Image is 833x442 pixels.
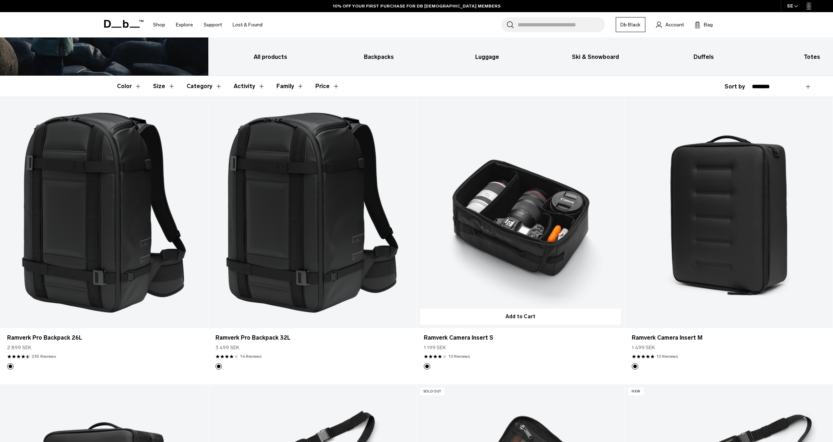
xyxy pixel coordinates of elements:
[153,12,165,37] a: Shop
[424,334,618,342] a: Ramverk Camera Insert S
[276,76,304,97] button: Toggle Filter
[223,53,319,61] h3: All products
[153,76,175,97] button: Toggle Filter
[215,363,222,370] button: Black Out
[656,20,684,29] a: Account
[333,3,501,9] a: 10% OFF YOUR FIRST PURCHASE FOR DB [DEMOGRAPHIC_DATA] MEMBERS
[548,53,644,61] h3: Ski & Snowboard
[315,76,340,97] button: Toggle Price
[148,12,268,37] nav: Main Navigation
[632,344,655,351] span: 1 499 SEK
[665,21,684,29] span: Account
[656,53,752,61] h3: Duffels
[215,334,409,342] a: Ramverk Pro Backpack 32L
[117,76,142,97] button: Toggle Filter
[204,12,222,37] a: Support
[32,353,56,360] a: 235 reviews
[420,309,621,325] button: Add to Cart
[234,76,265,97] button: Toggle Filter
[656,353,678,360] a: 10 reviews
[233,12,263,37] a: Lost & Found
[424,344,446,351] span: 1 199 SEK
[704,21,713,29] span: Bag
[7,334,201,342] a: Ramverk Pro Backpack 26L
[187,76,222,97] button: Toggle Filter
[176,12,193,37] a: Explore
[439,53,535,61] h3: Luggage
[695,20,713,29] button: Bag
[632,334,826,342] a: Ramverk Camera Insert M
[424,363,430,370] button: Black Out
[7,344,31,351] span: 2 899 SEK
[448,353,470,360] a: 10 reviews
[616,17,645,32] a: Db Black
[215,344,239,351] span: 3 499 SEK
[240,353,261,360] a: 14 reviews
[628,388,644,395] p: New
[7,363,14,370] button: Black Out
[331,53,427,61] h3: Backpacks
[632,363,638,370] button: Black Out
[420,388,445,395] p: Sold Out
[417,97,625,328] a: Ramverk Camera Insert S
[208,97,416,328] a: Ramverk Pro Backpack 32L
[625,97,833,328] a: Ramverk Camera Insert M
